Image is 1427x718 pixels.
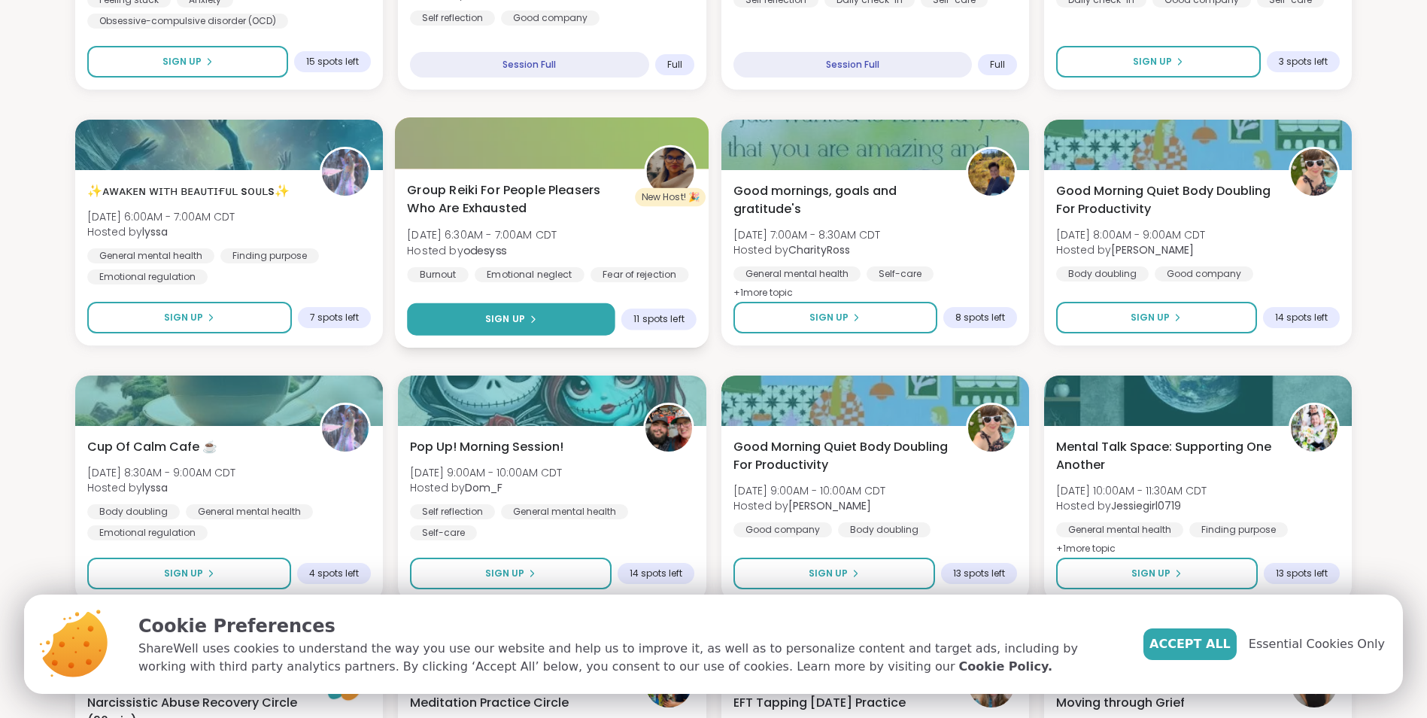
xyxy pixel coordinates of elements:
div: General mental health [501,504,628,519]
span: Cup Of Calm Cafe ☕️ [87,438,217,456]
span: Meditation Practice Circle [410,694,569,712]
span: [DATE] 7:00AM - 8:30AM CDT [733,227,880,242]
button: Accept All [1143,628,1237,660]
span: 8 spots left [955,312,1005,324]
div: Self-care [867,266,934,281]
span: Sign Up [164,567,203,580]
span: 13 spots left [1276,567,1328,580]
span: Hosted by [733,498,885,513]
img: lyssa [322,405,369,452]
b: lyssa [142,224,168,239]
div: Session Full [733,52,972,78]
span: Mental Talk Space: Supporting One Another [1056,438,1272,474]
span: Sign Up [809,567,848,580]
button: Sign Up [733,558,935,589]
div: Good company [1155,266,1253,281]
img: CharityRoss [968,149,1015,196]
div: Self reflection [410,504,495,519]
button: Sign Up [87,302,292,333]
span: Hosted by [1056,242,1205,257]
span: EFT Tapping [DATE] Practice [733,694,906,712]
div: Finding purpose [220,248,319,263]
span: Good Morning Quiet Body Doubling For Productivity [1056,182,1272,218]
p: ShareWell uses cookies to understand the way you use our website and help us to improve it, as we... [138,640,1119,676]
span: Pop Up! Morning Session! [410,438,563,456]
div: General mental health [186,504,313,519]
span: 11 spots left [634,313,685,325]
span: [DATE] 10:00AM - 11:30AM CDT [1056,483,1207,498]
button: Sign Up [407,303,615,336]
b: Dom_F [465,480,502,495]
p: Cookie Preferences [138,613,1119,640]
span: Good mornings, goals and gratitude's [733,182,949,218]
span: Hosted by [87,480,235,495]
span: [DATE] 9:00AM - 10:00AM CDT [410,465,562,480]
div: General mental health [1056,522,1183,537]
div: Self reflection [410,11,495,26]
span: Essential Cookies Only [1249,635,1385,653]
span: [DATE] 8:30AM - 9:00AM CDT [87,465,235,480]
div: Good company [501,11,600,26]
b: [PERSON_NAME] [788,498,871,513]
span: Full [990,59,1005,71]
span: 15 spots left [306,56,359,68]
span: Hosted by [1056,498,1207,513]
span: Sign Up [162,55,202,68]
span: Sign Up [164,311,203,324]
div: Body doubling [838,522,931,537]
button: Sign Up [1056,558,1258,589]
span: 13 spots left [953,567,1005,580]
b: [PERSON_NAME] [1111,242,1194,257]
img: Adrienne_QueenOfTheDawn [1291,149,1337,196]
img: Dom_F [645,405,692,452]
span: Sign Up [1131,311,1170,324]
div: General mental health [87,248,214,263]
b: lyssa [142,480,168,495]
div: Session Full [410,52,648,78]
div: Emotional neglect [475,267,584,282]
img: Jessiegirl0719 [1291,405,1337,452]
div: General mental health [733,266,861,281]
span: Moving through Grief [1056,694,1185,712]
b: Jessiegirl0719 [1111,498,1181,513]
span: 4 spots left [309,567,359,580]
span: ✨ᴀᴡᴀᴋᴇɴ ᴡɪᴛʜ ʙᴇᴀᴜᴛɪғᴜʟ sᴏᴜʟs✨ [87,182,290,200]
div: New Host! 🎉 [636,188,706,206]
span: Good Morning Quiet Body Doubling For Productivity [733,438,949,474]
a: Cookie Policy. [959,658,1052,676]
span: Hosted by [87,224,235,239]
button: Sign Up [410,558,611,589]
div: Finding purpose [1189,522,1288,537]
span: Sign Up [485,567,524,580]
button: Sign Up [87,46,288,78]
div: Burnout [407,267,469,282]
span: [DATE] 6:00AM - 7:00AM CDT [87,209,235,224]
b: CharityRoss [788,242,850,257]
button: Sign Up [733,302,937,333]
span: [DATE] 6:30AM - 7:00AM CDT [407,227,557,242]
span: Sign Up [485,312,525,326]
img: lyssa [322,149,369,196]
div: Self-care [410,525,477,540]
button: Sign Up [1056,46,1261,78]
span: 7 spots left [310,312,359,324]
span: Hosted by [733,242,880,257]
button: Sign Up [87,558,291,589]
span: 14 spots left [630,567,682,580]
span: 3 spots left [1279,56,1328,68]
span: Group Reiki For People Pleasers Who Are Exhausted [407,181,627,218]
span: [DATE] 8:00AM - 9:00AM CDT [1056,227,1205,242]
span: Accept All [1149,635,1231,653]
span: Full [667,59,682,71]
div: Fear of rejection [591,267,689,282]
button: Sign Up [1056,302,1257,333]
span: Sign Up [809,311,849,324]
span: [DATE] 9:00AM - 10:00AM CDT [733,483,885,498]
div: Emotional regulation [87,525,208,540]
div: Body doubling [1056,266,1149,281]
span: 14 spots left [1275,312,1328,324]
span: Hosted by [410,480,562,495]
div: Emotional regulation [87,269,208,284]
b: odesyss [463,242,506,257]
span: Sign Up [1133,55,1172,68]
